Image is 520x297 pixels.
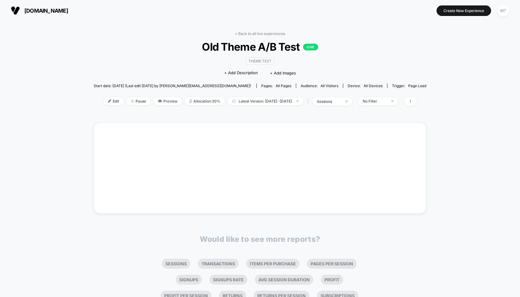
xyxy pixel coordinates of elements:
p: Would like to see more reports? [200,235,320,244]
img: calendar [232,100,236,103]
span: Allocation: 30% [185,97,225,105]
span: | [306,97,312,106]
img: rebalance [190,100,192,103]
button: MT [496,5,511,17]
div: sessions [317,99,341,104]
li: Sessions [162,259,190,269]
li: Transactions [198,259,239,269]
li: Signups [176,275,202,285]
img: end [391,100,393,102]
span: Edit [104,97,124,105]
span: [DOMAIN_NAME] [24,8,68,14]
span: all devices [364,84,383,88]
li: Pages Per Session [307,259,357,269]
li: Avg Session Duration [255,275,313,285]
span: Page Load [408,84,426,88]
img: edit [108,100,111,103]
p: LIVE [303,44,318,50]
div: No Filter [363,99,387,103]
button: [DOMAIN_NAME] [9,6,70,15]
img: end [296,100,299,102]
span: Preview [154,97,182,105]
img: Visually logo [11,6,20,15]
a: < Back to all live experiences [235,31,285,36]
li: Items Per Purchase [246,259,299,269]
span: Device: [343,84,387,88]
span: Pause [127,97,151,105]
span: + Add Description [224,70,258,76]
span: All Visitors [321,84,338,88]
div: Pages: [261,84,291,88]
span: + Add Images [270,71,296,75]
span: Theme Test [246,58,274,65]
span: all pages [276,84,291,88]
span: Old Theme A/B Test [110,40,409,53]
div: Trigger: [392,84,426,88]
span: Latest Version: [DATE] - [DATE] [228,97,303,105]
button: Create New Experience [437,5,491,16]
div: MT [497,5,509,17]
li: Signups Rate [209,275,247,285]
li: Profit [321,275,343,285]
span: Start date: [DATE] (Last edit [DATE] by [PERSON_NAME][EMAIL_ADDRESS][DOMAIN_NAME]) [94,84,251,88]
div: Audience: [301,84,338,88]
img: end [346,101,348,102]
img: end [131,100,134,103]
